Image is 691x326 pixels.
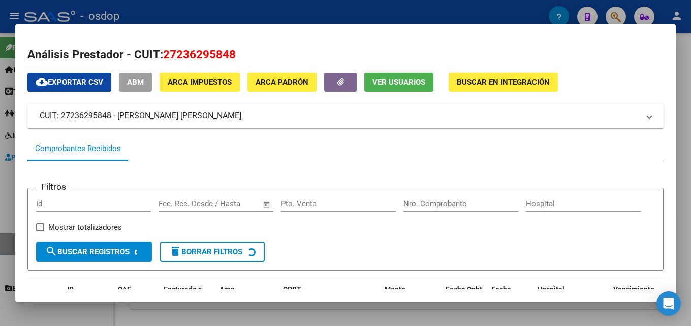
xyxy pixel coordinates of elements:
button: Open calendar [261,199,273,211]
span: ARCA Impuestos [168,78,232,87]
datatable-header-cell: Vencimiento Auditoría [609,279,655,323]
div: Comprobantes Recibidos [35,143,121,155]
mat-expansion-panel-header: CUIT: 27236295848 - [PERSON_NAME] [PERSON_NAME] [27,104,664,128]
span: ABM [127,78,144,87]
button: ARCA Padrón [247,73,317,92]
mat-icon: search [45,245,57,257]
span: Area [219,285,235,293]
h3: Filtros [36,180,71,193]
span: Fecha Cpbt [446,285,482,293]
span: Borrar Filtros [169,247,242,256]
button: Buscar Registros [36,242,152,262]
button: Buscar en Integración [449,73,558,92]
button: ABM [119,73,152,92]
span: CAE [118,285,131,293]
datatable-header-cell: Hospital [533,279,609,323]
span: Fecha Recibido [491,285,520,305]
input: Fecha fin [209,199,258,209]
datatable-header-cell: ID [63,279,114,323]
button: ARCA Impuestos [160,73,240,92]
span: Hospital [537,285,564,293]
datatable-header-cell: Facturado x Orden De [160,279,215,323]
mat-icon: cloud_download [36,76,48,88]
datatable-header-cell: CAE [114,279,160,323]
span: ID [67,285,74,293]
button: Ver Usuarios [364,73,433,92]
span: Facturado x Orden De [164,285,202,305]
datatable-header-cell: Monto [381,279,442,323]
span: Mostrar totalizadores [48,221,122,233]
span: Ver Usuarios [372,78,425,87]
input: Fecha inicio [159,199,200,209]
button: Borrar Filtros [160,242,265,262]
span: Vencimiento Auditoría [613,285,654,305]
datatable-header-cell: Area [215,279,279,323]
span: Exportar CSV [36,78,103,87]
span: Monto [385,285,405,293]
span: 27236295848 [163,48,236,61]
span: CPBT [283,285,301,293]
h2: Análisis Prestador - CUIT: [27,46,664,64]
span: Buscar Registros [45,247,130,256]
datatable-header-cell: Fecha Cpbt [442,279,487,323]
span: Buscar en Integración [457,78,550,87]
div: Open Intercom Messenger [656,291,681,316]
mat-icon: delete [169,245,181,257]
span: ARCA Padrón [256,78,308,87]
mat-panel-title: CUIT: 27236295848 - [PERSON_NAME] [PERSON_NAME] [40,110,639,122]
button: Exportar CSV [27,73,111,92]
datatable-header-cell: CPBT [279,279,381,323]
datatable-header-cell: Fecha Recibido [487,279,533,323]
